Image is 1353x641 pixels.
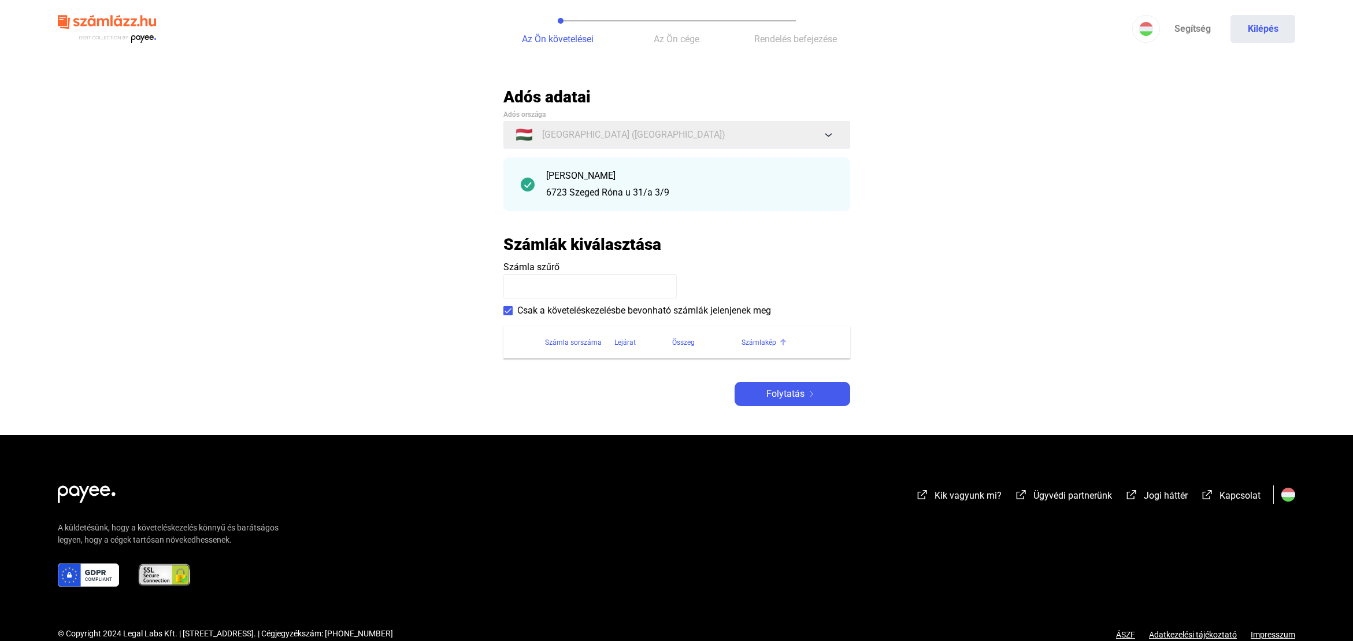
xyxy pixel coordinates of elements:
[1132,15,1160,43] button: HU
[58,563,119,587] img: gdpr
[1135,630,1251,639] a: Adatkezelési tájékoztató
[1116,630,1135,639] a: ÁSZF
[672,336,742,349] div: Összeg
[735,382,850,406] button: Folytatásarrow-right-white
[58,10,156,48] img: szamlazzhu-logo
[1219,490,1261,501] span: Kapcsolat
[503,87,850,107] h2: Adós adatai
[1281,488,1295,502] img: HU.svg
[546,169,833,183] div: [PERSON_NAME]
[546,186,833,200] div: 6723 Szeged Róna u 31/a 3/9
[1139,22,1153,36] img: HU
[1125,489,1139,500] img: external-link-white
[58,479,116,503] img: white-payee-white-dot.svg
[1144,490,1188,501] span: Jogi háttér
[545,336,614,349] div: Számla sorszáma
[1160,15,1225,43] a: Segítség
[1251,630,1295,639] a: Impresszum
[138,563,191,587] img: ssl
[522,34,594,45] span: Az Ön követelései
[1033,490,1112,501] span: Ügyvédi partnerünk
[517,304,771,318] span: Csak a követeléskezelésbe bevonható számlák jelenjenek meg
[516,128,533,142] span: 🇭🇺
[503,261,559,272] span: Számla szűrő
[1200,489,1214,500] img: external-link-white
[1200,492,1261,503] a: external-link-whiteKapcsolat
[58,628,393,640] div: © Copyright 2024 Legal Labs Kft. | [STREET_ADDRESS]. | Cégjegyzékszám: [PHONE_NUMBER]
[654,34,699,45] span: Az Ön cége
[742,336,836,349] div: Számlakép
[1014,492,1112,503] a: external-link-whiteÜgyvédi partnerünk
[521,178,535,191] img: checkmark-darker-green-circle
[935,490,1002,501] span: Kik vagyunk mi?
[1230,15,1295,43] button: Kilépés
[1014,489,1028,500] img: external-link-white
[614,336,636,349] div: Lejárat
[503,110,546,119] span: Adós országa
[503,121,850,149] button: 🇭🇺[GEOGRAPHIC_DATA] ([GEOGRAPHIC_DATA])
[672,336,695,349] div: Összeg
[754,34,837,45] span: Rendelés befejezése
[915,492,1002,503] a: external-link-whiteKik vagyunk mi?
[805,391,818,397] img: arrow-right-white
[542,128,725,142] span: [GEOGRAPHIC_DATA] ([GEOGRAPHIC_DATA])
[742,336,776,349] div: Számlakép
[915,489,929,500] img: external-link-white
[614,336,672,349] div: Lejárat
[503,234,661,255] h2: Számlák kiválasztása
[766,387,805,401] span: Folytatás
[545,336,602,349] div: Számla sorszáma
[1125,492,1188,503] a: external-link-whiteJogi háttér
